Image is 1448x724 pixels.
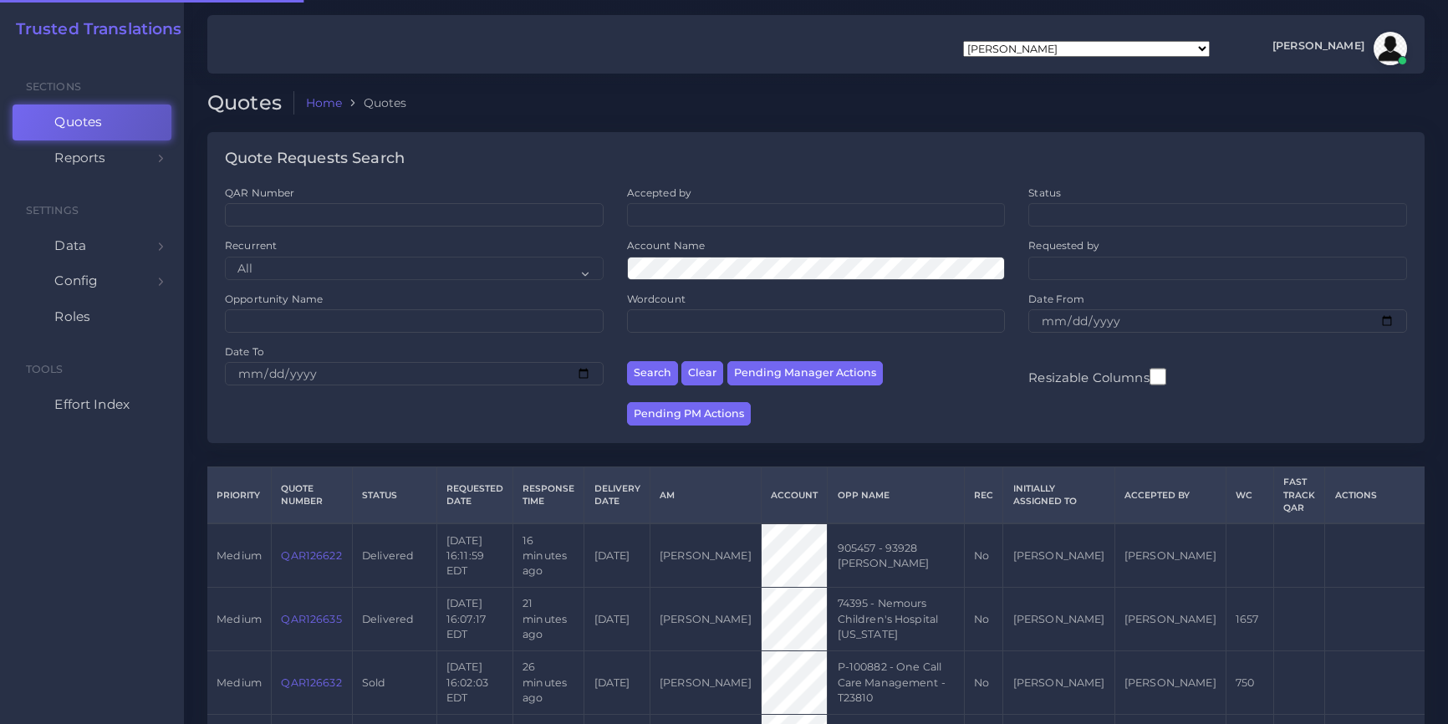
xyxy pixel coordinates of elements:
[13,387,171,422] a: Effort Index
[1003,467,1114,524] th: Initially Assigned to
[627,292,686,306] label: Wordcount
[828,467,965,524] th: Opp Name
[13,263,171,298] a: Config
[965,651,1003,715] td: No
[13,299,171,334] a: Roles
[828,588,965,651] td: 74395 - Nemours Children's Hospital [US_STATE]
[1028,238,1099,252] label: Requested by
[627,361,678,385] button: Search
[225,186,294,200] label: QAR Number
[207,467,272,524] th: Priority
[54,272,98,290] span: Config
[352,467,436,524] th: Status
[352,588,436,651] td: Delivered
[828,523,965,587] td: 905457 - 93928 [PERSON_NAME]
[281,549,341,562] a: QAR126622
[1003,588,1114,651] td: [PERSON_NAME]
[54,308,90,326] span: Roles
[1003,523,1114,587] td: [PERSON_NAME]
[13,140,171,176] a: Reports
[828,651,965,715] td: P-100882 - One Call Care Management - T23810
[1273,467,1324,524] th: Fast Track QAR
[225,238,277,252] label: Recurrent
[965,588,1003,651] td: No
[54,149,105,167] span: Reports
[584,523,650,587] td: [DATE]
[352,651,436,715] td: Sold
[306,94,343,111] a: Home
[1114,523,1226,587] td: [PERSON_NAME]
[1028,366,1165,387] label: Resizable Columns
[1114,651,1226,715] td: [PERSON_NAME]
[54,395,130,414] span: Effort Index
[26,80,81,93] span: Sections
[1264,32,1413,65] a: [PERSON_NAME]avatar
[1028,292,1084,306] label: Date From
[225,150,405,168] h4: Quote Requests Search
[627,402,751,426] button: Pending PM Actions
[650,467,761,524] th: AM
[650,651,761,715] td: [PERSON_NAME]
[436,467,512,524] th: Requested Date
[54,113,102,131] span: Quotes
[584,467,650,524] th: Delivery Date
[26,204,79,217] span: Settings
[584,651,650,715] td: [DATE]
[513,467,584,524] th: Response Time
[650,523,761,587] td: [PERSON_NAME]
[281,613,341,625] a: QAR126635
[1003,651,1114,715] td: [PERSON_NAME]
[207,91,294,115] h2: Quotes
[965,467,1003,524] th: REC
[13,228,171,263] a: Data
[436,523,512,587] td: [DATE] 16:11:59 EDT
[217,676,262,689] span: medium
[1150,366,1166,387] input: Resizable Columns
[4,20,182,39] a: Trusted Translations
[1272,41,1364,52] span: [PERSON_NAME]
[26,363,64,375] span: Tools
[342,94,406,111] li: Quotes
[965,523,1003,587] td: No
[225,344,264,359] label: Date To
[627,238,706,252] label: Account Name
[281,676,341,689] a: QAR126632
[513,523,584,587] td: 16 minutes ago
[1226,651,1273,715] td: 750
[436,651,512,715] td: [DATE] 16:02:03 EDT
[513,588,584,651] td: 21 minutes ago
[650,588,761,651] td: [PERSON_NAME]
[225,292,323,306] label: Opportunity Name
[727,361,883,385] button: Pending Manager Actions
[352,523,436,587] td: Delivered
[217,613,262,625] span: medium
[13,105,171,140] a: Quotes
[1028,186,1061,200] label: Status
[272,467,353,524] th: Quote Number
[1374,32,1407,65] img: avatar
[1226,467,1273,524] th: WC
[681,361,723,385] button: Clear
[584,588,650,651] td: [DATE]
[1325,467,1425,524] th: Actions
[627,186,692,200] label: Accepted by
[513,651,584,715] td: 26 minutes ago
[1114,467,1226,524] th: Accepted by
[54,237,86,255] span: Data
[1114,588,1226,651] td: [PERSON_NAME]
[217,549,262,562] span: medium
[761,467,827,524] th: Account
[436,588,512,651] td: [DATE] 16:07:17 EDT
[1226,588,1273,651] td: 1657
